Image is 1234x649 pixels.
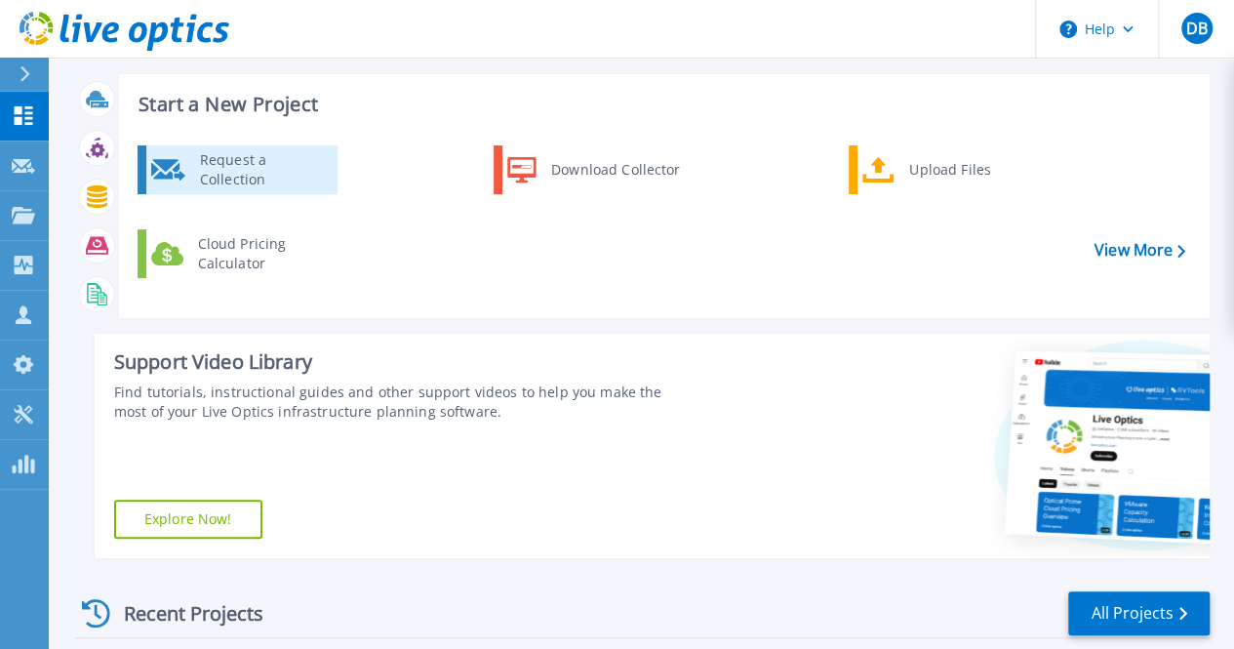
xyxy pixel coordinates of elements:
span: DB [1185,20,1207,36]
div: Cloud Pricing Calculator [188,234,333,273]
a: Request a Collection [138,145,338,194]
a: Cloud Pricing Calculator [138,229,338,278]
a: Explore Now! [114,500,262,539]
div: Find tutorials, instructional guides and other support videos to help you make the most of your L... [114,383,694,422]
a: Download Collector [494,145,694,194]
div: Upload Files [899,150,1044,189]
a: View More [1095,241,1185,260]
a: All Projects [1068,591,1210,635]
div: Recent Projects [75,589,290,637]
div: Download Collector [541,150,689,189]
div: Support Video Library [114,349,694,375]
h3: Start a New Project [139,94,1184,115]
div: Request a Collection [190,150,333,189]
a: Upload Files [849,145,1049,194]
